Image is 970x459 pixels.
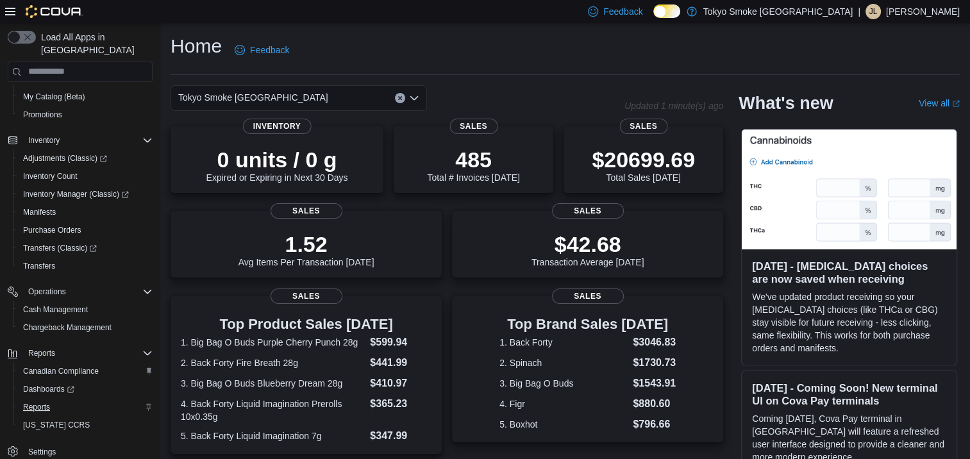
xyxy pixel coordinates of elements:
dt: 1. Back Forty [499,336,628,349]
button: Cash Management [13,301,158,319]
span: My Catalog (Beta) [18,89,153,104]
dd: $599.94 [370,335,431,350]
span: Transfers (Classic) [18,240,153,256]
span: Sales [271,203,342,219]
span: Dashboards [18,381,153,397]
button: Reports [3,344,158,362]
button: Operations [23,284,71,299]
span: Operations [23,284,153,299]
dd: $796.66 [633,417,676,432]
dd: $1543.91 [633,376,676,391]
dd: $880.60 [633,396,676,412]
a: Chargeback Management [18,320,117,335]
span: Transfers (Classic) [23,243,97,253]
h1: Home [171,33,222,59]
span: [US_STATE] CCRS [23,420,90,430]
a: View allExternal link [919,98,960,108]
span: Sales [552,288,624,304]
h2: What's new [739,93,833,113]
span: Promotions [23,110,62,120]
button: [US_STATE] CCRS [13,416,158,434]
span: Adjustments (Classic) [18,151,153,166]
p: 1.52 [238,231,374,257]
a: Dashboards [13,380,158,398]
span: Load All Apps in [GEOGRAPHIC_DATA] [36,31,153,56]
dd: $1730.73 [633,355,676,371]
h3: Top Brand Sales [DATE] [499,317,676,332]
input: Dark Mode [653,4,680,18]
span: Manifests [18,204,153,220]
span: Dashboards [23,384,74,394]
span: Reports [18,399,153,415]
a: My Catalog (Beta) [18,89,90,104]
a: Feedback [230,37,294,63]
button: Open list of options [409,93,419,103]
dd: $365.23 [370,396,431,412]
span: Feedback [603,5,642,18]
span: Inventory Count [18,169,153,184]
span: Cash Management [18,302,153,317]
button: Transfers [13,257,158,275]
a: [US_STATE] CCRS [18,417,95,433]
dd: $441.99 [370,355,431,371]
span: Transfers [18,258,153,274]
div: Jennifer Lamont [865,4,881,19]
button: Chargeback Management [13,319,158,337]
button: Canadian Compliance [13,362,158,380]
div: Total Sales [DATE] [592,147,695,183]
span: Canadian Compliance [18,363,153,379]
dd: $347.99 [370,428,431,444]
span: Sales [449,119,498,134]
a: Adjustments (Classic) [18,151,112,166]
svg: External link [952,100,960,108]
h3: Top Product Sales [DATE] [181,317,431,332]
a: Promotions [18,107,67,122]
p: $42.68 [531,231,644,257]
p: $20699.69 [592,147,695,172]
dd: $410.97 [370,376,431,391]
span: Promotions [18,107,153,122]
button: Purchase Orders [13,221,158,239]
div: Avg Items Per Transaction [DATE] [238,231,374,267]
span: Transfers [23,261,55,271]
p: [PERSON_NAME] [886,4,960,19]
a: Cash Management [18,302,93,317]
a: Manifests [18,204,61,220]
span: Purchase Orders [18,222,153,238]
span: Inventory [23,133,153,148]
a: Canadian Compliance [18,363,104,379]
button: Inventory Count [13,167,158,185]
dt: 5. Back Forty Liquid Imagination 7g [181,430,365,442]
a: Purchase Orders [18,222,87,238]
span: Sales [271,288,342,304]
h3: [DATE] - Coming Soon! New terminal UI on Cova Pay terminals [752,381,946,407]
span: Purchase Orders [23,225,81,235]
span: Cash Management [23,305,88,315]
span: Inventory Manager (Classic) [18,187,153,202]
p: Tokyo Smoke [GEOGRAPHIC_DATA] [703,4,853,19]
span: Canadian Compliance [23,366,99,376]
h3: [DATE] - [MEDICAL_DATA] choices are now saved when receiving [752,260,946,285]
a: Transfers [18,258,60,274]
button: Clear input [395,93,405,103]
span: Manifests [23,207,56,217]
button: Reports [23,346,60,361]
span: Inventory [243,119,312,134]
dt: 2. Spinach [499,356,628,369]
span: Adjustments (Classic) [23,153,107,163]
div: Transaction Average [DATE] [531,231,644,267]
div: Expired or Expiring in Next 30 Days [206,147,348,183]
dt: 4. Figr [499,397,628,410]
span: Reports [23,402,50,412]
p: Updated 1 minute(s) ago [624,101,723,111]
dt: 3. Big Bag O Buds Blueberry Dream 28g [181,377,365,390]
button: Inventory [3,131,158,149]
dt: 2. Back Forty Fire Breath 28g [181,356,365,369]
p: We've updated product receiving so your [MEDICAL_DATA] choices (like THCa or CBG) stay visible fo... [752,290,946,355]
a: Transfers (Classic) [13,239,158,257]
span: Sales [552,203,624,219]
button: Manifests [13,203,158,221]
span: Inventory [28,135,60,146]
p: 485 [427,147,519,172]
span: Chargeback Management [23,322,112,333]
